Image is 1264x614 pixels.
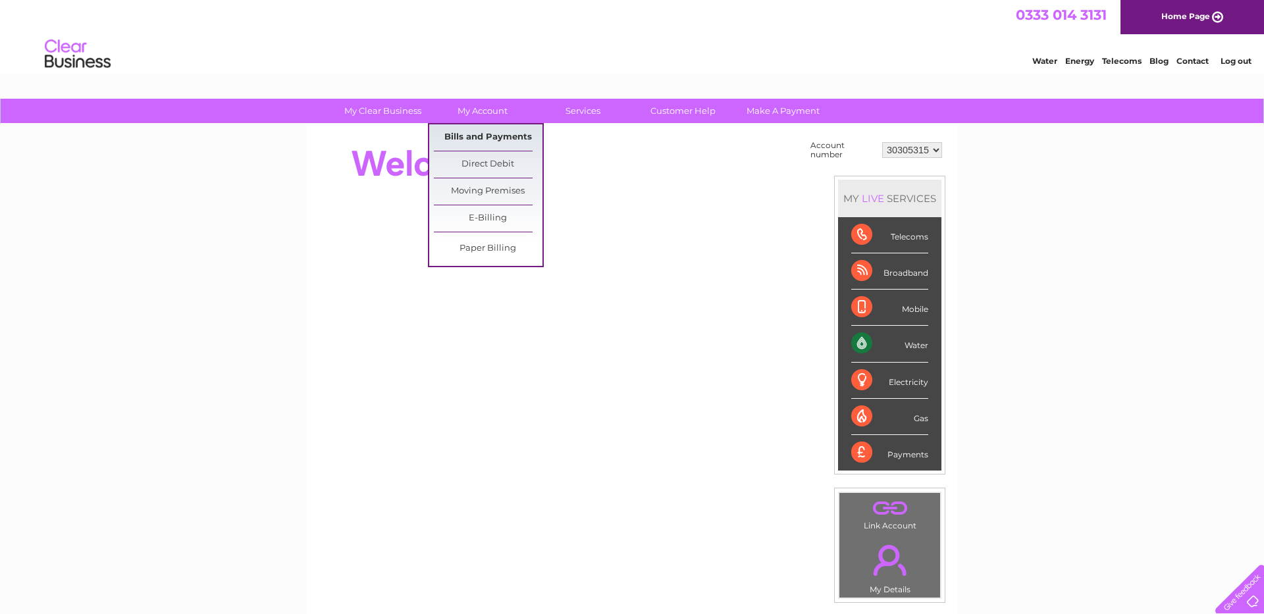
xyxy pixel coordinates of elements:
[851,363,928,399] div: Electricity
[807,138,879,163] td: Account number
[1032,56,1057,66] a: Water
[44,34,111,74] img: logo.png
[729,99,837,123] a: Make A Payment
[1149,56,1169,66] a: Blog
[1016,7,1107,23] a: 0333 014 3131
[851,217,928,253] div: Telecoms
[434,151,542,178] a: Direct Debit
[529,99,637,123] a: Services
[434,236,542,262] a: Paper Billing
[843,496,937,519] a: .
[851,290,928,326] div: Mobile
[843,537,937,583] a: .
[629,99,737,123] a: Customer Help
[434,178,542,205] a: Moving Premises
[838,180,941,217] div: MY SERVICES
[1221,56,1251,66] a: Log out
[851,399,928,435] div: Gas
[1102,56,1142,66] a: Telecoms
[322,7,944,64] div: Clear Business is a trading name of Verastar Limited (registered in [GEOGRAPHIC_DATA] No. 3667643...
[851,253,928,290] div: Broadband
[839,534,941,598] td: My Details
[434,124,542,151] a: Bills and Payments
[1065,56,1094,66] a: Energy
[429,99,537,123] a: My Account
[329,99,437,123] a: My Clear Business
[859,192,887,205] div: LIVE
[434,205,542,232] a: E-Billing
[1176,56,1209,66] a: Contact
[851,435,928,471] div: Payments
[851,326,928,362] div: Water
[839,492,941,534] td: Link Account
